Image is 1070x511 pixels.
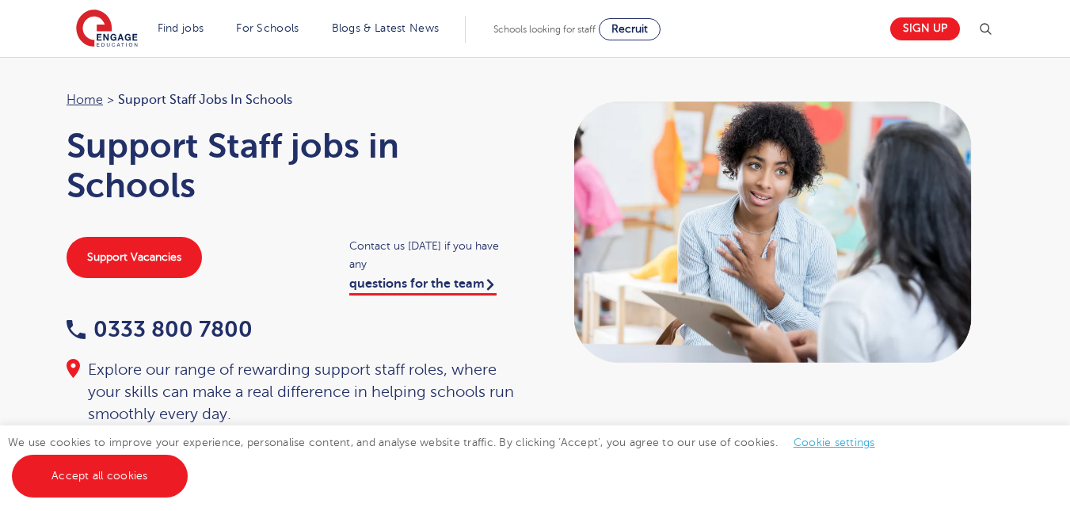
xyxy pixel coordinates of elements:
[493,24,596,35] span: Schools looking for staff
[67,93,103,107] a: Home
[67,359,520,425] div: Explore our range of rewarding support staff roles, where your skills can make a real difference ...
[67,237,202,278] a: Support Vacancies
[611,23,648,35] span: Recruit
[76,10,138,49] img: Engage Education
[118,90,292,110] span: Support Staff jobs in Schools
[158,22,204,34] a: Find jobs
[67,126,520,205] h1: Support Staff jobs in Schools
[349,276,497,296] a: questions for the team
[890,17,960,40] a: Sign up
[67,317,253,341] a: 0333 800 7800
[236,22,299,34] a: For Schools
[8,437,891,482] span: We use cookies to improve your experience, personalise content, and analyse website traffic. By c...
[349,237,520,273] span: Contact us [DATE] if you have any
[599,18,661,40] a: Recruit
[794,437,875,448] a: Cookie settings
[332,22,440,34] a: Blogs & Latest News
[12,455,188,498] a: Accept all cookies
[67,90,520,110] nav: breadcrumb
[107,93,114,107] span: >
